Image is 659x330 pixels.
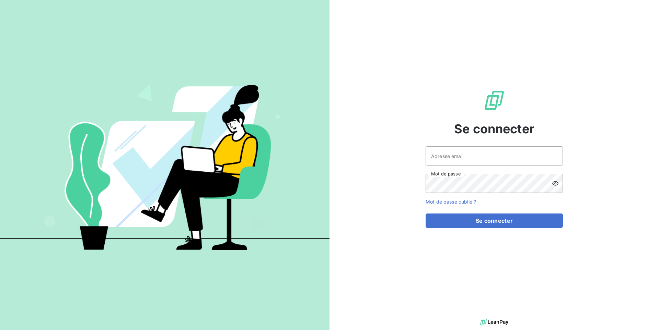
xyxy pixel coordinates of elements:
[454,120,534,138] span: Se connecter
[483,89,505,111] img: Logo LeanPay
[480,317,508,327] img: logo
[426,213,563,228] button: Se connecter
[426,146,563,166] input: placeholder
[426,199,476,205] a: Mot de passe oublié ?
